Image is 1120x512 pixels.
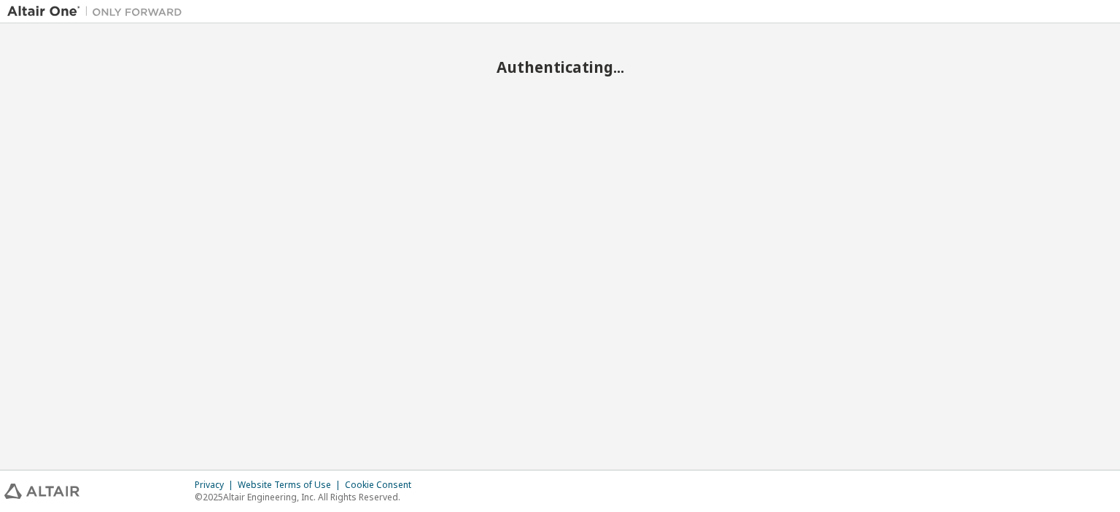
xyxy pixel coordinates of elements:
img: Altair One [7,4,190,19]
div: Cookie Consent [345,479,420,491]
div: Website Terms of Use [238,479,345,491]
img: altair_logo.svg [4,484,79,499]
p: © 2025 Altair Engineering, Inc. All Rights Reserved. [195,491,420,503]
h2: Authenticating... [7,58,1113,76]
div: Privacy [195,479,238,491]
